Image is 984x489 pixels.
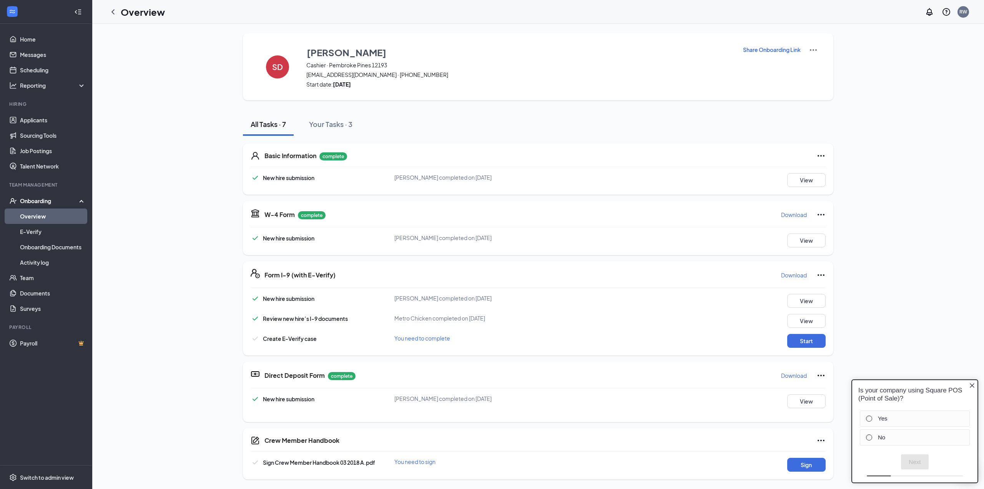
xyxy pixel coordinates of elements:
[306,61,733,69] span: Cashier · Pembroke Pines 12193
[816,151,826,160] svg: Ellipses
[787,294,826,308] button: View
[394,395,492,402] span: [PERSON_NAME] completed on [DATE]
[394,234,492,241] span: [PERSON_NAME] completed on [DATE]
[263,315,348,322] span: Review new hire’s I-9 documents
[781,271,807,279] p: Download
[20,82,86,89] div: Reporting
[20,335,86,351] a: PayrollCrown
[251,436,260,445] svg: CompanyDocumentIcon
[309,119,352,129] div: Your Tasks · 3
[809,45,818,55] img: More Actions
[787,458,826,472] button: Sign
[251,369,260,379] svg: DirectDepositIcon
[298,211,326,219] p: complete
[251,294,260,303] svg: Checkmark
[20,224,86,239] a: E-Verify
[394,174,492,181] span: [PERSON_NAME] completed on [DATE]
[394,335,450,342] span: You need to complete
[781,369,807,382] button: Download
[263,335,317,342] span: Create E-Verify case
[263,459,375,466] span: Sign Crew Member Handbook 03 2018 A.pdf
[20,285,86,301] a: Documents
[787,173,826,187] button: View
[264,271,336,279] h5: Form I-9 (with E-Verify)
[781,211,807,219] p: Download
[9,324,84,330] div: Payroll
[9,101,84,107] div: Hiring
[121,5,165,18] h1: Overview
[263,295,314,302] span: New hire submission
[20,270,86,285] a: Team
[9,474,17,481] svg: Settings
[20,239,86,255] a: Onboarding Documents
[251,151,260,160] svg: User
[816,210,826,219] svg: Ellipses
[251,234,260,243] svg: Checkmark
[743,45,801,54] button: Share Onboarding Link
[20,62,86,78] a: Scheduling
[394,295,492,302] span: [PERSON_NAME] completed on [DATE]
[20,32,86,47] a: Home
[263,174,314,181] span: New hire submission
[394,315,485,322] span: Metro Chicken completed on [DATE]
[272,64,283,70] h4: SD
[781,269,807,281] button: Download
[20,301,86,316] a: Surveys
[787,314,826,328] button: View
[264,436,339,445] h5: Crew Member Handbook
[264,371,325,380] h5: Direct Deposit Form
[942,7,951,17] svg: QuestionInfo
[306,45,733,59] button: [PERSON_NAME]
[251,334,260,343] svg: Checkmark
[20,159,86,174] a: Talent Network
[328,372,356,380] p: complete
[20,128,86,143] a: Sourcing Tools
[787,334,826,348] button: Start
[20,112,86,128] a: Applicants
[743,46,801,53] p: Share Onboarding Link
[251,173,260,182] svg: Checkmark
[20,255,86,270] a: Activity log
[307,46,386,59] h3: [PERSON_NAME]
[306,80,733,88] span: Start date:
[816,371,826,380] svg: Ellipses
[781,209,807,221] button: Download
[263,235,314,242] span: New hire submission
[74,8,82,16] svg: Collapse
[20,474,74,481] div: Switch to admin view
[258,45,297,88] button: SD
[264,152,316,160] h5: Basic Information
[251,394,260,404] svg: Checkmark
[9,197,17,205] svg: UserCheck
[20,143,86,159] a: Job Postings
[264,210,295,219] h5: W-4 Form
[9,82,17,89] svg: Analysis
[9,182,84,188] div: Team Management
[251,458,260,467] svg: Checkmark
[251,209,260,218] svg: TaxGovernmentIcon
[816,436,826,445] svg: Ellipses
[251,119,286,129] div: All Tasks · 7
[319,152,347,160] p: complete
[846,372,984,489] iframe: Sprig User Feedback Dialog
[20,209,86,224] a: Overview
[787,394,826,408] button: View
[781,372,807,379] p: Download
[8,8,16,15] svg: WorkstreamLogo
[394,458,586,466] div: You need to sign
[925,7,934,17] svg: Notifications
[108,7,118,17] svg: ChevronLeft
[20,47,86,62] a: Messages
[787,234,826,247] button: View
[816,270,826,280] svg: Ellipses
[251,314,260,323] svg: Checkmark
[20,197,79,205] div: Onboarding
[251,269,260,278] svg: FormI9EVerifyIcon
[959,8,967,15] div: RW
